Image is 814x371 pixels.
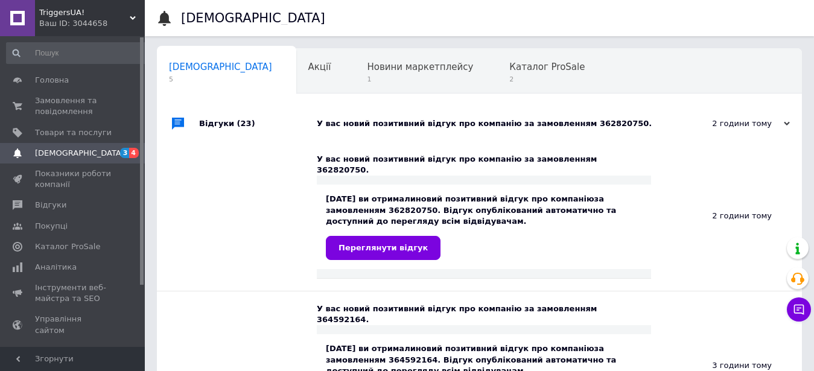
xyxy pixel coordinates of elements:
span: Головна [35,75,69,86]
div: 2 години тому [651,142,802,291]
div: 2 години тому [669,118,790,129]
span: Відгуки [35,200,66,211]
span: Акції [308,62,331,72]
span: Гаманець компанії [35,346,112,367]
b: новий позитивний відгук про компанію [416,344,594,353]
b: новий позитивний відгук про компанію [416,194,594,203]
span: Замовлення та повідомлення [35,95,112,117]
div: Ваш ID: 3044658 [39,18,145,29]
span: Новини маркетплейсу [367,62,473,72]
span: Управління сайтом [35,314,112,335]
h1: [DEMOGRAPHIC_DATA] [181,11,325,25]
span: Каталог ProSale [35,241,100,252]
span: Інструменти веб-майстра та SEO [35,282,112,304]
span: [DEMOGRAPHIC_DATA] [35,148,124,159]
span: Аналітика [35,262,77,273]
input: Пошук [6,42,149,64]
span: Показники роботи компанії [35,168,112,190]
span: 2 [509,75,585,84]
span: TriggersUA! [39,7,130,18]
span: (23) [237,119,255,128]
span: Каталог ProSale [509,62,585,72]
span: 5 [169,75,272,84]
div: У вас новий позитивний відгук про компанію за замовленням 364592164. [317,303,651,325]
span: Переглянути відгук [339,243,428,252]
span: 3 [120,148,130,158]
span: 4 [129,148,139,158]
a: Переглянути відгук [326,236,440,260]
div: Відгуки [199,106,317,142]
span: 1 [367,75,473,84]
span: Покупці [35,221,68,232]
div: У вас новий позитивний відгук про компанію за замовленням 362820750. [317,154,651,176]
span: Товари та послуги [35,127,112,138]
div: [DATE] ви отримали за замовленням 362820750. Відгук опублікований автоматично та доступний до пер... [326,194,642,260]
button: Чат з покупцем [787,297,811,322]
span: [DEMOGRAPHIC_DATA] [169,62,272,72]
div: У вас новий позитивний відгук про компанію за замовленням 362820750. [317,118,669,129]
